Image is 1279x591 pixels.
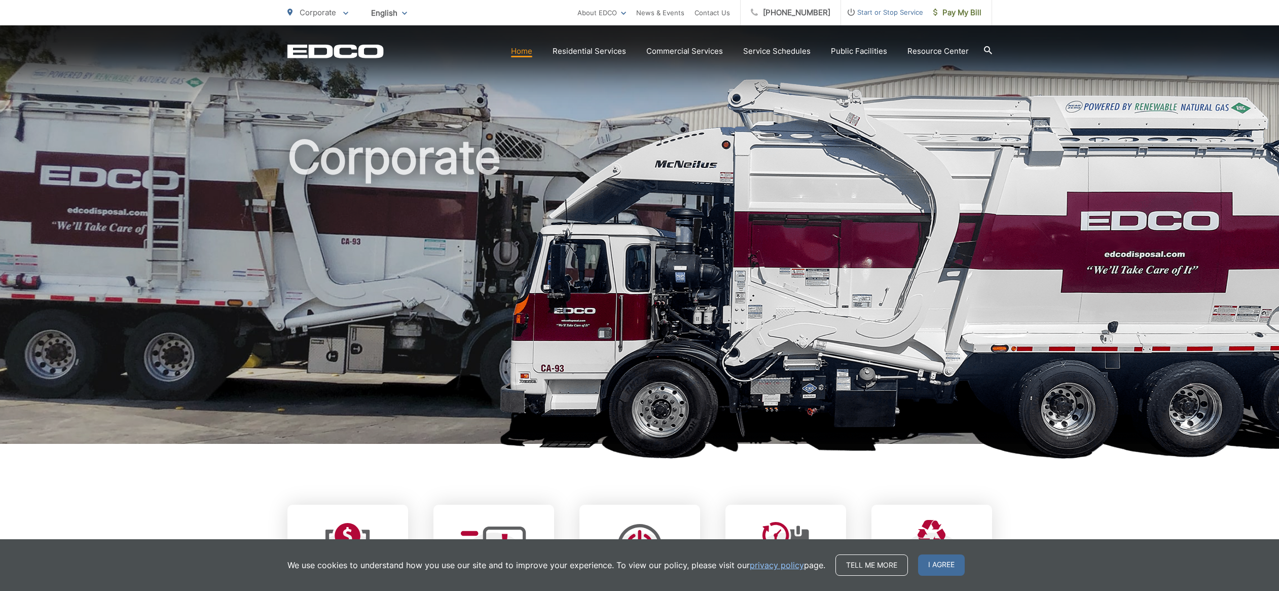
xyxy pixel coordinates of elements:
span: English [363,4,415,22]
span: I agree [918,554,965,576]
span: Corporate [300,8,336,17]
a: Resource Center [907,45,969,57]
a: News & Events [636,7,684,19]
a: Commercial Services [646,45,723,57]
a: Residential Services [553,45,626,57]
a: EDCD logo. Return to the homepage. [287,44,384,58]
a: privacy policy [750,559,804,571]
a: About EDCO [577,7,626,19]
p: We use cookies to understand how you use our site and to improve your experience. To view our pol... [287,559,825,571]
span: Pay My Bill [933,7,981,19]
a: Service Schedules [743,45,811,57]
h1: Corporate [287,132,992,453]
a: Tell me more [835,554,908,576]
a: Home [511,45,532,57]
a: Public Facilities [831,45,887,57]
a: Contact Us [695,7,730,19]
